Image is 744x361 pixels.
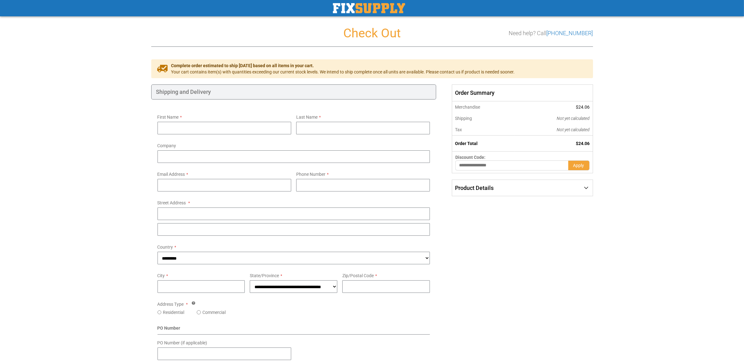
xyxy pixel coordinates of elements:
label: Residential [163,309,184,315]
span: Zip/Postal Code [342,273,374,278]
span: Address Type [158,302,184,307]
span: First Name [158,115,179,120]
span: Not yet calculated [557,116,590,121]
span: PO Number (if applicable) [158,340,207,345]
span: Your cart contains item(s) with quantities exceeding our current stock levels. We intend to ship ... [171,69,515,75]
th: Tax [452,124,515,136]
span: State/Province [250,273,279,278]
strong: Order Total [455,141,478,146]
span: Discount Code: [455,155,485,160]
a: store logo [333,3,405,13]
span: Street Address [158,200,186,205]
span: Phone Number [296,172,325,177]
div: Shipping and Delivery [151,84,436,100]
img: Fix Industrial Supply [333,3,405,13]
span: Shipping [455,116,472,121]
div: PO Number [158,325,430,335]
span: City [158,273,165,278]
span: Email Address [158,172,185,177]
span: Not yet calculated [557,127,590,132]
span: $24.06 [576,141,590,146]
th: Merchandise [452,101,515,113]
label: Commercial [202,309,226,315]
h3: Need help? Call [509,30,593,36]
button: Apply [568,160,590,170]
span: Country [158,245,173,250]
span: Last Name [296,115,318,120]
span: $24.06 [576,105,590,110]
span: Company [158,143,176,148]
h1: Check Out [151,26,593,40]
span: Complete order estimated to ship [DATE] based on all items in your cart. [171,62,515,69]
span: Apply [573,163,584,168]
span: Product Details [455,185,494,191]
span: Order Summary [452,84,593,101]
a: [PHONE_NUMBER] [547,30,593,36]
